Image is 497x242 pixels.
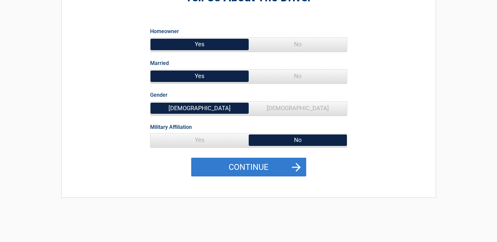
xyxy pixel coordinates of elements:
[249,38,347,51] span: No
[249,70,347,83] span: No
[150,27,179,36] label: Homeowner
[150,123,192,131] label: Military Affiliation
[150,91,168,99] label: Gender
[150,102,249,115] span: [DEMOGRAPHIC_DATA]
[191,158,306,177] button: Continue
[150,70,249,83] span: Yes
[150,133,249,147] span: Yes
[150,59,169,68] label: Married
[150,38,249,51] span: Yes
[249,102,347,115] span: [DEMOGRAPHIC_DATA]
[249,133,347,147] span: No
